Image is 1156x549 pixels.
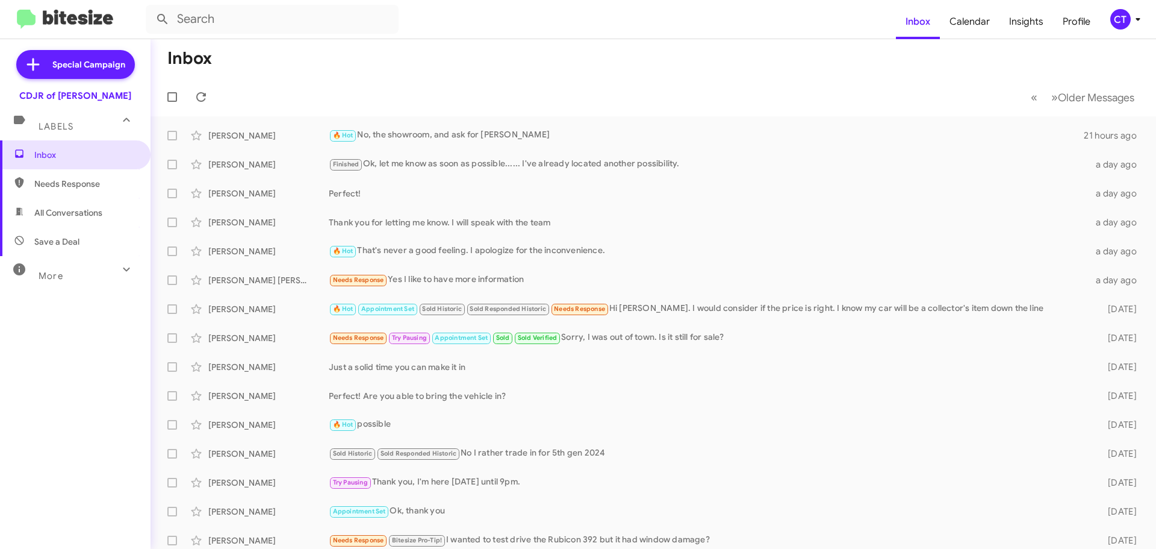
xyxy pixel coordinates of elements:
span: More [39,271,63,281]
span: » [1051,90,1058,105]
div: Yes I like to have more information [329,273,1089,287]
nav: Page navigation example [1024,85,1142,110]
a: Inbox [896,4,940,39]
div: [PERSON_NAME] [208,245,329,257]
span: Sold Responded Historic [470,305,546,313]
span: 🔥 Hot [333,247,353,255]
span: Try Pausing [333,478,368,486]
span: Bitesize Pro-Tip! [392,536,442,544]
div: Hi [PERSON_NAME]. I would consider if the price is right. I know my car will be a collector's ite... [329,302,1089,316]
span: Appointment Set [361,305,414,313]
span: « [1031,90,1037,105]
span: Needs Response [333,276,384,284]
h1: Inbox [167,49,212,68]
div: [PERSON_NAME] [208,303,329,315]
span: Needs Response [34,178,137,190]
div: Perfect! Are you able to bring the vehicle in? [329,390,1089,402]
div: [PERSON_NAME] [PERSON_NAME] [208,274,329,286]
a: Insights [999,4,1053,39]
input: Search [146,5,399,34]
div: CT [1110,9,1131,30]
div: Thank you, I'm here [DATE] until 9pm. [329,475,1089,489]
span: Inbox [34,149,137,161]
div: [DATE] [1089,535,1146,547]
div: No, the showroom, and ask for [PERSON_NAME] [329,128,1084,142]
span: Sold [496,334,510,342]
div: Ok, thank you [329,504,1089,518]
span: Sold Responded Historic [381,450,457,457]
div: Just a solid time you can make it in [329,361,1089,373]
span: Sold Historic [333,450,373,457]
div: a day ago [1089,245,1146,257]
div: CDJR of [PERSON_NAME] [19,90,131,102]
div: [DATE] [1089,361,1146,373]
div: [PERSON_NAME] [208,216,329,228]
span: 🔥 Hot [333,421,353,428]
div: [DATE] [1089,332,1146,344]
a: Special Campaign [16,50,135,79]
span: Appointment Set [435,334,488,342]
span: Sold Historic [422,305,462,313]
span: Labels [39,121,73,132]
span: Older Messages [1058,91,1134,104]
button: CT [1100,9,1143,30]
span: 🔥 Hot [333,305,353,313]
span: Try Pausing [392,334,427,342]
div: [PERSON_NAME] [208,477,329,489]
button: Previous [1024,85,1045,110]
div: [PERSON_NAME] [208,506,329,518]
span: 🔥 Hot [333,131,353,139]
div: a day ago [1089,158,1146,171]
div: [PERSON_NAME] [208,448,329,460]
div: [PERSON_NAME] [208,187,329,199]
div: Thank you for letting me know. I will speak with the team [329,216,1089,228]
div: [PERSON_NAME] [208,419,329,431]
div: I wanted to test drive the Rubicon 392 but it had window damage? [329,533,1089,547]
div: 21 hours ago [1084,130,1146,142]
a: Profile [1053,4,1100,39]
div: [DATE] [1089,419,1146,431]
span: Sold Verified [518,334,558,342]
span: Appointment Set [333,507,386,515]
a: Calendar [940,4,999,39]
div: [PERSON_NAME] [208,332,329,344]
div: Sorry, I was out of town. Is it still for sale? [329,331,1089,345]
span: Needs Response [333,536,384,544]
div: a day ago [1089,216,1146,228]
div: [DATE] [1089,448,1146,460]
div: [DATE] [1089,390,1146,402]
span: Save a Deal [34,236,79,248]
div: a day ago [1089,274,1146,286]
div: That's never a good feeling. I apologize for the inconvenience. [329,244,1089,258]
button: Next [1044,85,1142,110]
div: [PERSON_NAME] [208,158,329,171]
span: Needs Response [333,334,384,342]
div: [DATE] [1089,303,1146,315]
div: possible [329,418,1089,431]
div: [PERSON_NAME] [208,130,329,142]
div: No I rather trade in for 5th gen 2024 [329,447,1089,460]
span: All Conversations [34,207,102,219]
span: Needs Response [554,305,605,313]
div: a day ago [1089,187,1146,199]
span: Finished [333,160,359,168]
div: [DATE] [1089,477,1146,489]
div: [DATE] [1089,506,1146,518]
span: Special Campaign [52,58,125,71]
div: Ok, let me know as soon as possible...... I've already located another possibility. [329,157,1089,171]
div: [PERSON_NAME] [208,361,329,373]
div: Perfect! [329,187,1089,199]
div: [PERSON_NAME] [208,390,329,402]
div: [PERSON_NAME] [208,535,329,547]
